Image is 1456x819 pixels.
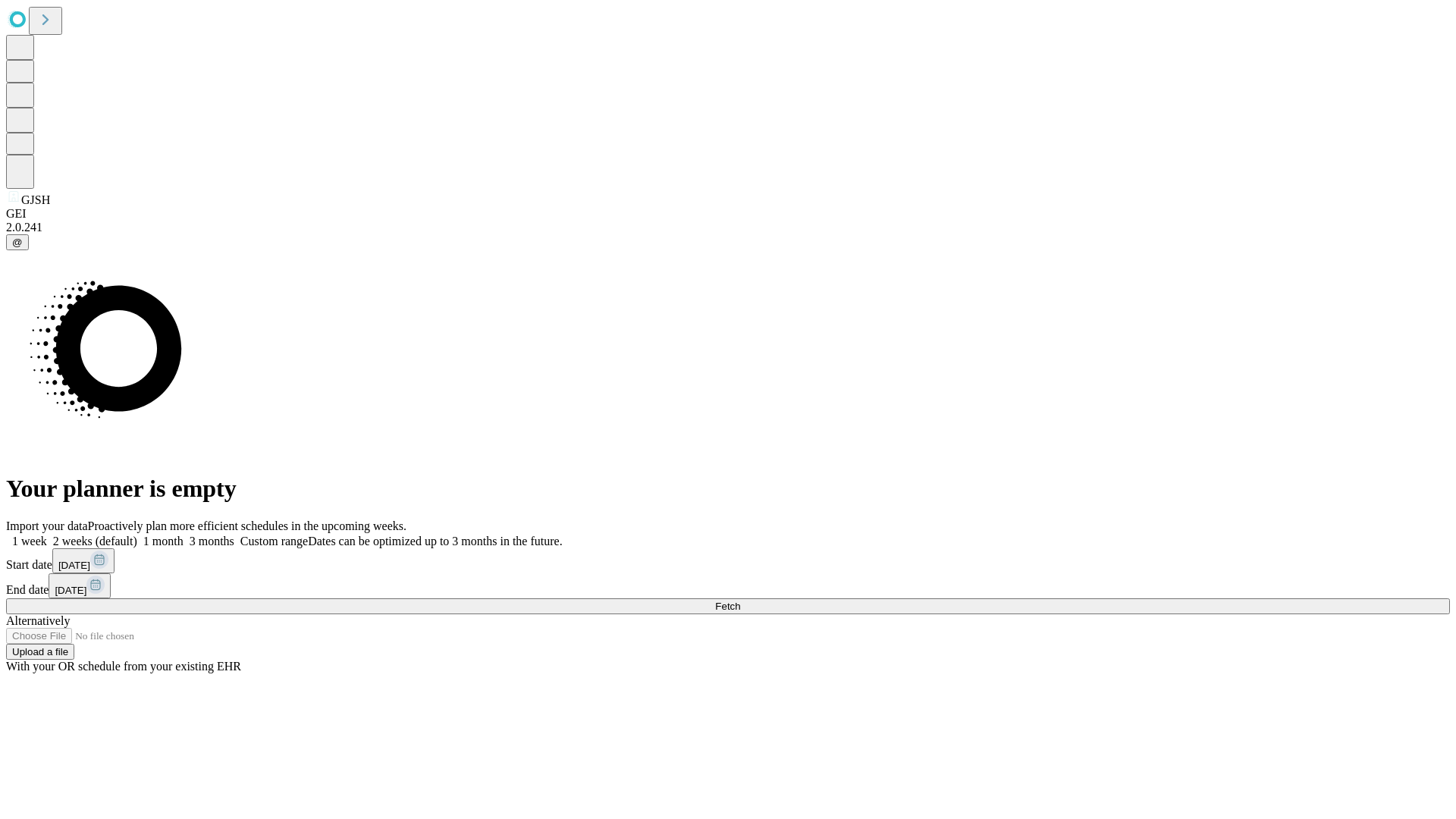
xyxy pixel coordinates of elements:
span: Dates can be optimized up to 3 months in the future. [308,535,562,548]
span: Custom range [240,535,308,548]
div: Start date [6,548,1450,573]
button: Upload a file [6,644,74,660]
span: GJSH [21,193,50,206]
span: 1 month [143,535,184,548]
button: Fetch [6,598,1450,614]
div: End date [6,573,1450,598]
span: Alternatively [6,614,70,627]
span: Import your data [6,519,88,532]
button: @ [6,234,29,250]
span: 3 months [190,535,234,548]
span: With your OR schedule from your existing EHR [6,660,241,673]
span: Fetch [715,601,740,612]
span: 1 week [12,535,47,548]
button: [DATE] [52,548,115,573]
button: [DATE] [49,573,111,598]
span: 2 weeks (default) [53,535,137,548]
span: [DATE] [55,585,86,596]
h1: Your planner is empty [6,475,1450,503]
span: [DATE] [58,560,90,571]
div: GEI [6,207,1450,221]
span: @ [12,237,23,248]
span: Proactively plan more efficient schedules in the upcoming weeks. [88,519,406,532]
div: 2.0.241 [6,221,1450,234]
